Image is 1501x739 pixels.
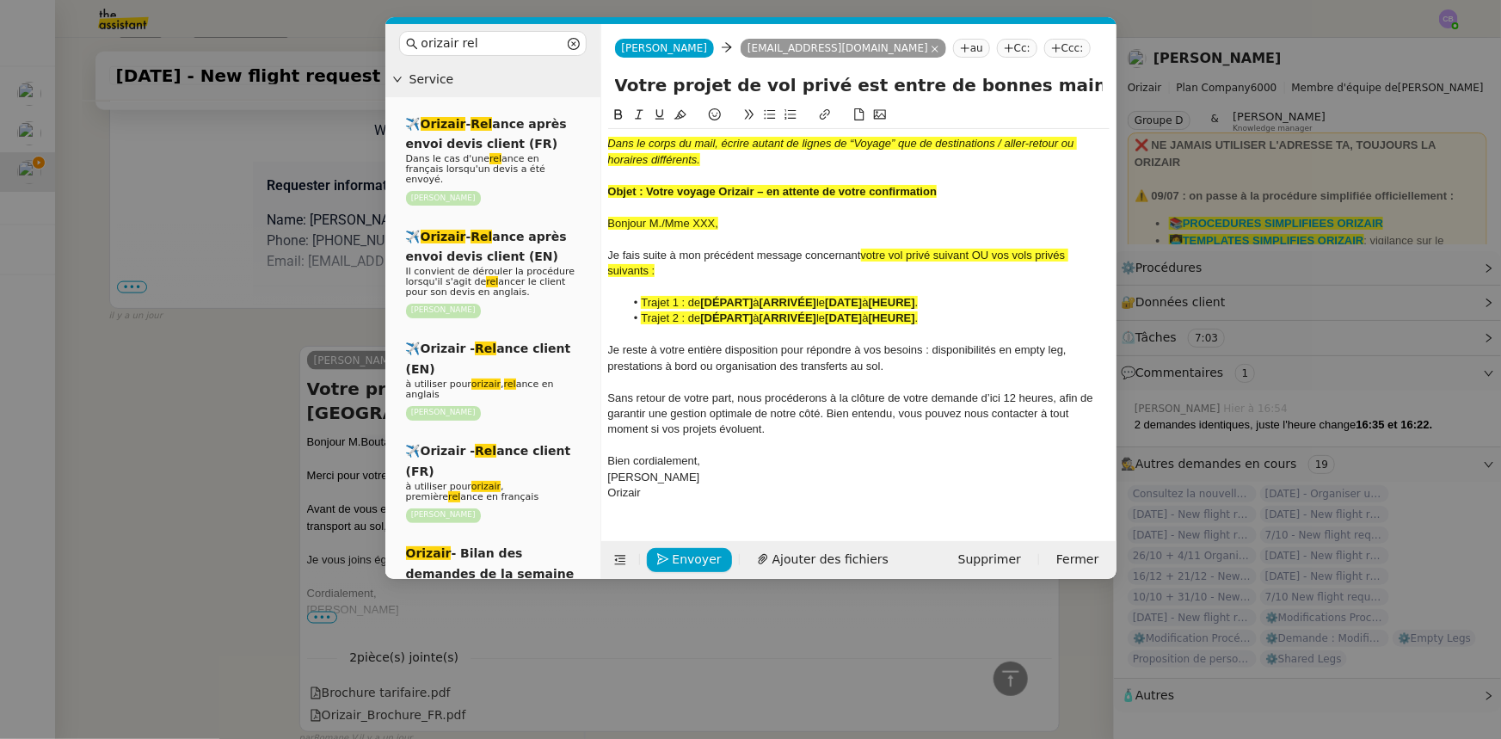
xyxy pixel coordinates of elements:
[816,296,825,309] span: le
[504,379,516,390] em: rel
[406,304,481,318] nz-tag: [PERSON_NAME]
[958,550,1021,570] span: Supprimer
[421,117,466,131] em: Orizair
[475,444,496,458] em: Rel
[641,296,700,309] span: Trajet 1 : de
[953,39,990,58] nz-tag: au
[673,550,722,570] span: Envoyer
[608,137,1078,165] em: Dans le corps du mail, écrire autant de lignes de “Voyage” que de destinations / aller-retour ou ...
[421,230,466,243] em: Orizair
[1056,550,1098,570] span: Fermer
[647,548,732,572] button: Envoyer
[421,34,564,53] input: Templates
[608,185,938,198] strong: Objet : Votre voyage Orizair – en attente de votre confirmation
[1044,39,1091,58] nz-tag: Ccc:
[760,296,816,309] strong: [ARRIVÉE]
[409,70,594,89] span: Service
[608,391,1097,436] span: Sans retour de votre part, nous procéderons à la clôture de votre demande d’ici 12 heures, afin d...
[641,311,700,324] span: Trajet 2 : de
[608,249,861,262] span: Je fais suite à mon précédent message concernant
[406,117,567,151] span: ✈️ - ance après envoi devis client (FR)
[816,311,825,324] span: le
[406,546,575,580] span: - Bilan des demandes de la semaine
[406,546,452,560] em: Orizair
[608,486,641,499] span: Orizair
[700,296,753,309] strong: [DÉPART]
[406,406,481,421] nz-tag: [PERSON_NAME]
[486,276,498,287] em: rel
[608,217,719,230] span: Bonjour M./Mme XXX,
[747,548,899,572] button: Ajouter des fichiers
[608,454,701,467] span: Bien cordialement,
[915,311,919,324] span: .
[471,117,492,131] em: Rel
[772,550,889,570] span: Ajouter des fichiers
[608,471,700,483] span: [PERSON_NAME]
[997,39,1037,58] nz-tag: Cc:
[406,153,545,185] span: Dans le cas d'une ance en français lorsqu'un devis a été envoyé.
[406,266,575,298] span: Il convient de dérouler la procédure lorsqu'il s'agit de ancer le client pour son devis en anglais.
[385,63,600,96] div: Service
[475,342,496,355] em: Rel
[608,249,1068,277] span: votre vol privé suivant OU vos vols privés suivants :
[608,343,1070,372] span: Je reste à votre entière disposition pour répondre à vos besoins : disponibilités en empty leg, p...
[1046,548,1109,572] button: Fermer
[760,311,816,324] strong: [ARRIVÉE]
[741,39,946,58] nz-tag: [EMAIL_ADDRESS][DOMAIN_NAME]
[700,311,753,324] strong: [DÉPART]
[862,311,868,324] span: à
[622,42,708,54] span: [PERSON_NAME]
[869,311,915,324] strong: [HEURE]
[948,548,1031,572] button: Supprimer
[754,296,760,309] span: à
[471,379,501,390] em: orizair
[406,444,571,477] span: ✈️Orizair - ance client (FR)
[869,296,915,309] strong: [HEURE]
[825,296,862,309] strong: [DATE]
[754,311,760,324] span: à
[862,296,868,309] span: à
[406,342,571,375] span: ✈️Orizair - ance client (EN)
[825,311,862,324] strong: [DATE]
[406,230,567,263] span: ✈️ - ance après envoi devis client (EN)
[489,153,501,164] em: rel
[406,508,481,523] nz-tag: [PERSON_NAME]
[406,379,554,400] span: à utiliser pour , ance en anglais
[406,191,481,206] nz-tag: [PERSON_NAME]
[471,481,501,492] em: orizair
[471,230,492,243] em: Rel
[406,481,539,502] span: à utiliser pour , première ance en français
[448,491,460,502] em: rel
[915,296,919,309] span: .
[615,72,1103,98] input: Subject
